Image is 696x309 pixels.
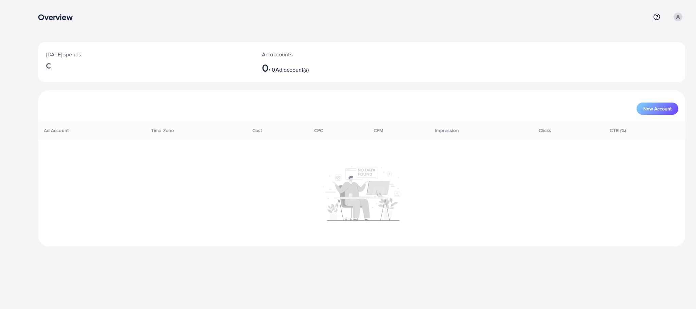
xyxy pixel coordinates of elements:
button: New Account [637,103,678,115]
p: Ad accounts [262,50,407,58]
p: [DATE] spends [46,50,246,58]
span: New Account [643,106,672,111]
span: Ad account(s) [275,66,309,73]
span: 0 [262,60,269,75]
h3: Overview [38,12,78,22]
h2: / 0 [262,61,407,74]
